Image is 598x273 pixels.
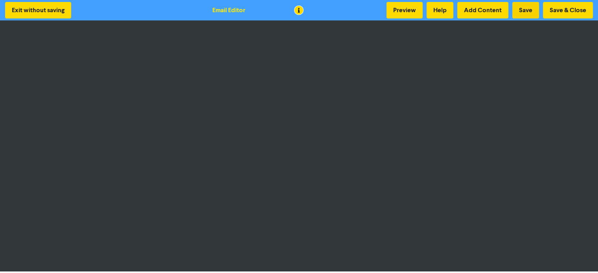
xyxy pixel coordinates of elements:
button: Preview [386,2,423,18]
button: Save [512,2,539,18]
div: Email Editor [212,5,245,15]
button: Exit without saving [5,2,71,18]
button: Save & Close [543,2,593,18]
button: Add Content [457,2,508,18]
button: Help [427,2,453,18]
